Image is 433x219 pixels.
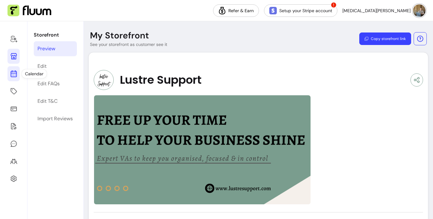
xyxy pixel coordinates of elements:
a: Clients [7,154,20,169]
a: Storefront [7,49,20,64]
p: Storefront [34,31,77,39]
img: Stripe Icon [269,7,277,14]
a: Edit FAQs [34,76,77,91]
button: Copy storefront link [359,32,411,45]
a: Refer & Earn [213,4,259,17]
div: Edit T&C [37,97,57,105]
img: Provider image [94,70,114,90]
div: Calendar [22,69,47,78]
a: Forms [7,119,20,134]
a: Calendar [7,66,20,81]
a: Home [7,31,20,46]
div: Import Reviews [37,115,73,122]
a: My Messages [7,136,20,151]
button: avatar[MEDICAL_DATA][PERSON_NAME] [342,4,426,17]
a: Offerings [7,84,20,99]
a: Setup your Stripe account [264,4,337,17]
a: Settings [7,171,20,186]
span: [MEDICAL_DATA][PERSON_NAME] [342,7,411,14]
a: Sales [7,101,20,116]
a: Edit T&C [34,94,77,109]
div: Preview [37,45,55,52]
img: avatar [413,4,426,17]
a: Import Reviews [34,111,77,126]
span: ! [331,2,337,8]
div: Edit [37,62,47,70]
a: Preview [34,41,77,56]
a: Edit [34,59,77,74]
div: Edit FAQs [37,80,60,87]
span: Lustre Support [120,74,202,86]
img: Fluum Logo [7,5,51,17]
p: See your storefront as customer see it [90,41,167,47]
p: My Storefront [90,30,149,41]
img: image-0 [94,95,311,205]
